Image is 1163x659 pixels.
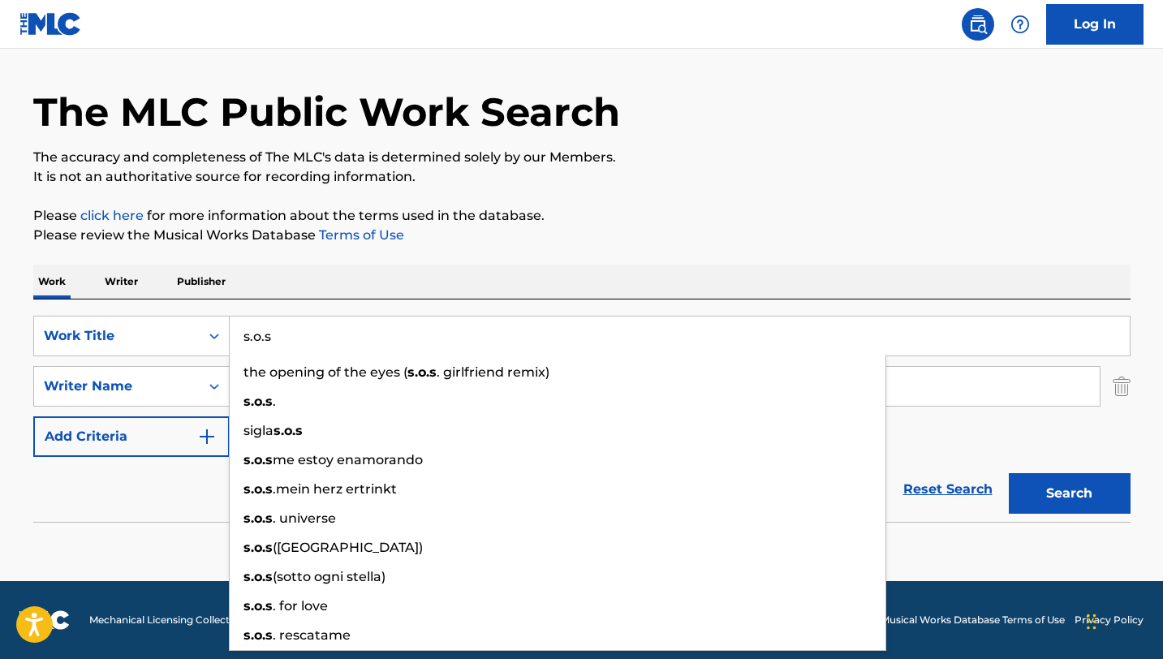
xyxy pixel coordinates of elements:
span: me estoy enamorando [273,452,423,467]
button: Add Criteria [33,416,230,457]
span: the opening of the eyes ( [243,364,407,380]
a: Privacy Policy [1075,613,1144,627]
p: Publisher [172,265,230,299]
img: Delete Criterion [1113,366,1131,407]
span: Mechanical Licensing Collective © 2025 [89,613,278,627]
strong: s.o.s [274,423,303,438]
button: Search [1009,473,1131,514]
p: Writer [100,265,143,299]
div: Drag [1087,597,1096,646]
div: Writer Name [44,377,190,396]
a: Reset Search [895,472,1001,507]
strong: s.o.s [243,510,273,526]
span: . rescatame [273,627,351,643]
img: MLC Logo [19,12,82,36]
a: Log In [1046,4,1144,45]
div: Work Title [44,326,190,346]
strong: s.o.s [243,481,273,497]
img: logo [19,610,70,630]
span: .mein herz ertrinkt [273,481,397,497]
p: Please for more information about the terms used in the database. [33,206,1131,226]
img: help [1010,15,1030,34]
p: Please review the Musical Works Database [33,226,1131,245]
strong: s.o.s [407,364,437,380]
h1: The MLC Public Work Search [33,88,620,136]
iframe: Chat Widget [1082,581,1163,659]
strong: s.o.s [243,627,273,643]
span: . for love [273,598,328,614]
strong: s.o.s [243,569,273,584]
a: click here [80,208,144,223]
strong: s.o.s [243,540,273,555]
span: . universe [273,510,336,526]
span: . [273,394,276,409]
img: search [968,15,988,34]
a: Musical Works Database Terms of Use [881,613,1065,627]
a: Terms of Use [316,227,404,243]
a: Public Search [962,8,994,41]
span: . girlfriend remix) [437,364,549,380]
span: (sotto ogni stella) [273,569,386,584]
form: Search Form [33,316,1131,522]
strong: s.o.s [243,452,273,467]
div: Help [1004,8,1036,41]
p: Work [33,265,71,299]
strong: s.o.s [243,394,273,409]
span: sigla [243,423,274,438]
img: 9d2ae6d4665cec9f34b9.svg [197,427,217,446]
p: The accuracy and completeness of The MLC's data is determined solely by our Members. [33,148,1131,167]
span: ([GEOGRAPHIC_DATA]) [273,540,423,555]
p: It is not an authoritative source for recording information. [33,167,1131,187]
strong: s.o.s [243,598,273,614]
